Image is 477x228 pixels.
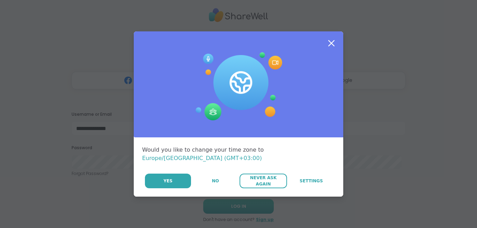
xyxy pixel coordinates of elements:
a: Settings [288,174,335,188]
img: Session Experience [195,52,282,121]
span: Never Ask Again [243,175,283,187]
span: Settings [300,178,323,184]
span: Yes [163,178,173,184]
button: Yes [145,174,191,188]
span: Europe/[GEOGRAPHIC_DATA] (GMT+03:00) [142,155,262,161]
button: Never Ask Again [240,174,287,188]
button: No [192,174,239,188]
div: Would you like to change your time zone to [142,146,335,162]
span: No [212,178,219,184]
